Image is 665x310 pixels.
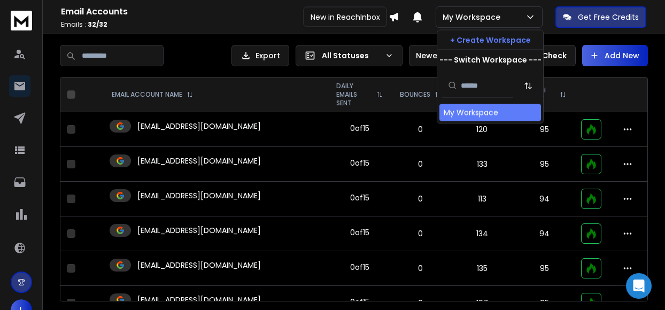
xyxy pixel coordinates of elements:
[137,294,261,305] p: [EMAIL_ADDRESS][DOMAIN_NAME]
[398,298,443,308] p: 0
[61,5,389,18] h1: Email Accounts
[398,159,443,169] p: 0
[450,182,514,216] td: 113
[444,107,498,118] div: My Workspace
[137,121,261,131] p: [EMAIL_ADDRESS][DOMAIN_NAME]
[112,90,193,99] div: EMAIL ACCOUNT NAME
[11,11,32,30] img: logo
[398,263,443,274] p: 0
[626,273,652,299] div: Open Intercom Messenger
[350,262,369,273] div: 0 of 15
[514,147,575,182] td: 95
[350,192,369,203] div: 0 of 15
[137,260,261,270] p: [EMAIL_ADDRESS][DOMAIN_NAME]
[61,20,389,29] p: Emails :
[439,55,542,65] p: --- Switch Workspace ---
[450,251,514,286] td: 135
[578,12,639,22] p: Get Free Credits
[555,6,646,28] button: Get Free Credits
[322,50,381,61] p: All Statuses
[450,35,531,45] p: + Create Workspace
[137,225,261,236] p: [EMAIL_ADDRESS][DOMAIN_NAME]
[514,216,575,251] td: 94
[450,216,514,251] td: 134
[350,227,369,238] div: 0 of 15
[350,158,369,168] div: 0 of 15
[582,45,648,66] button: Add New
[231,45,289,66] button: Export
[398,124,443,135] p: 0
[514,251,575,286] td: 95
[350,297,369,307] div: 0 of 15
[137,190,261,201] p: [EMAIL_ADDRESS][DOMAIN_NAME]
[450,112,514,147] td: 120
[517,75,539,96] button: Sort by Sort A-Z
[514,112,575,147] td: 95
[88,20,107,29] span: 32 / 32
[400,90,430,99] p: BOUNCES
[398,228,443,239] p: 0
[514,182,575,216] td: 94
[336,82,372,107] p: DAILY EMAILS SENT
[443,12,505,22] p: My Workspace
[137,156,261,166] p: [EMAIL_ADDRESS][DOMAIN_NAME]
[450,147,514,182] td: 133
[350,123,369,134] div: 0 of 15
[398,193,443,204] p: 0
[409,45,478,66] button: Newest
[437,30,543,50] button: + Create Workspace
[304,7,387,27] div: New in ReachInbox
